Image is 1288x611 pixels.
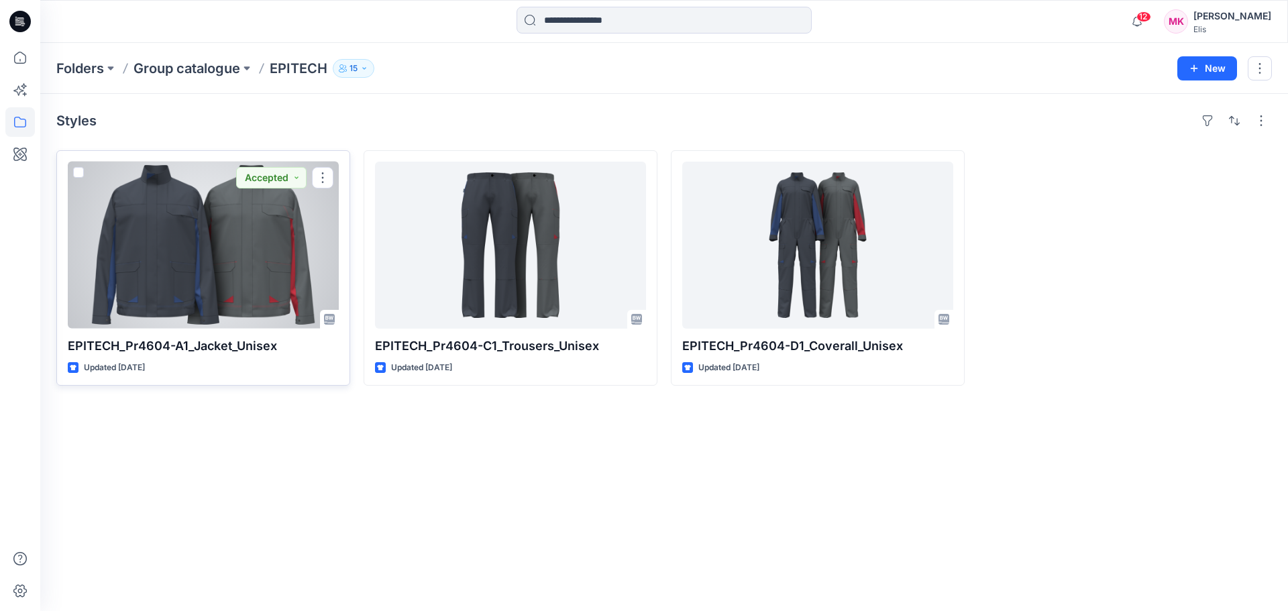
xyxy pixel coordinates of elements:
span: 12 [1136,11,1151,22]
button: 15 [333,59,374,78]
p: EPITECH_Pr4604-A1_Jacket_Unisex [68,337,339,355]
div: Elis [1193,24,1271,34]
button: New [1177,56,1237,80]
p: 15 [350,61,358,76]
p: Updated [DATE] [391,361,452,375]
div: MK [1164,9,1188,34]
a: EPITECH_Pr4604-A1_Jacket_Unisex [68,162,339,329]
a: EPITECH_Pr4604-D1_Coverall_Unisex [682,162,953,329]
h4: Styles [56,113,97,129]
p: EPITECH [270,59,327,78]
a: Group catalogue [133,59,240,78]
a: EPITECH_Pr4604-C1_Trousers_Unisex [375,162,646,329]
p: Updated [DATE] [698,361,759,375]
div: [PERSON_NAME] [1193,8,1271,24]
p: EPITECH_Pr4604-D1_Coverall_Unisex [682,337,953,355]
p: EPITECH_Pr4604-C1_Trousers_Unisex [375,337,646,355]
p: Updated [DATE] [84,361,145,375]
a: Folders [56,59,104,78]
